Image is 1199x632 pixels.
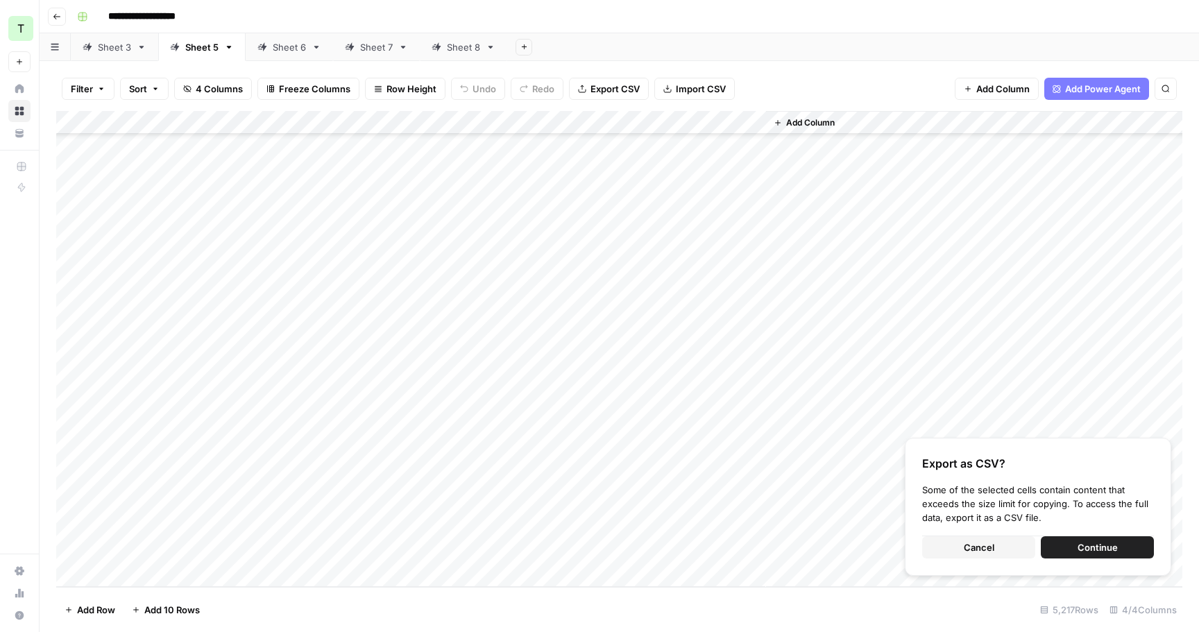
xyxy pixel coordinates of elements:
[1044,78,1149,100] button: Add Power Agent
[174,78,252,100] button: 4 Columns
[420,33,507,61] a: Sheet 8
[386,82,436,96] span: Row Height
[1065,82,1141,96] span: Add Power Agent
[360,40,393,54] div: Sheet 7
[71,82,93,96] span: Filter
[98,40,131,54] div: Sheet 3
[451,78,505,100] button: Undo
[8,11,31,46] button: Workspace: TY SEO Team
[8,122,31,144] a: Your Data
[8,100,31,122] a: Browse
[71,33,158,61] a: Sheet 3
[976,82,1030,96] span: Add Column
[8,560,31,582] a: Settings
[62,78,114,100] button: Filter
[246,33,333,61] a: Sheet 6
[1078,540,1118,554] span: Continue
[196,82,243,96] span: 4 Columns
[279,82,350,96] span: Freeze Columns
[8,582,31,604] a: Usage
[511,78,563,100] button: Redo
[473,82,496,96] span: Undo
[333,33,420,61] a: Sheet 7
[158,33,246,61] a: Sheet 5
[8,78,31,100] a: Home
[129,82,147,96] span: Sort
[144,603,200,617] span: Add 10 Rows
[185,40,219,54] div: Sheet 5
[365,78,445,100] button: Row Height
[257,78,359,100] button: Freeze Columns
[964,540,994,554] span: Cancel
[955,78,1039,100] button: Add Column
[1041,536,1154,558] button: Continue
[532,82,554,96] span: Redo
[8,604,31,626] button: Help + Support
[676,82,726,96] span: Import CSV
[922,536,1035,558] button: Cancel
[569,78,649,100] button: Export CSV
[768,114,840,132] button: Add Column
[447,40,480,54] div: Sheet 8
[273,40,306,54] div: Sheet 6
[124,599,208,621] button: Add 10 Rows
[590,82,640,96] span: Export CSV
[922,455,1154,472] div: Export as CSV?
[1104,599,1182,621] div: 4/4 Columns
[654,78,735,100] button: Import CSV
[17,20,24,37] span: T
[1035,599,1104,621] div: 5,217 Rows
[120,78,169,100] button: Sort
[56,599,124,621] button: Add Row
[77,603,115,617] span: Add Row
[922,483,1154,524] div: Some of the selected cells contain content that exceeds the size limit for copying. To access the...
[786,117,835,129] span: Add Column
